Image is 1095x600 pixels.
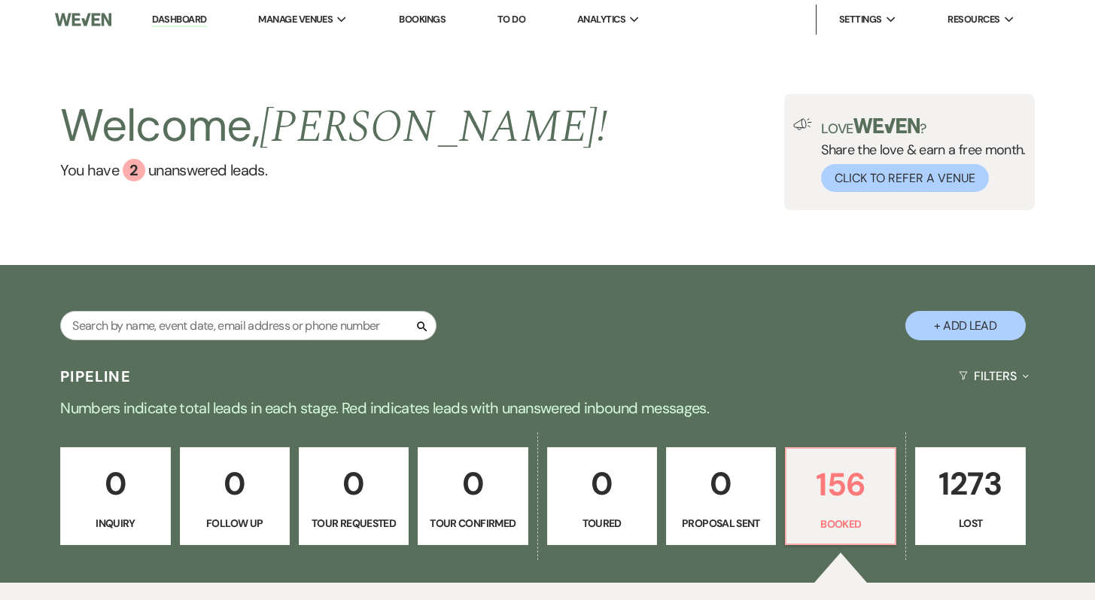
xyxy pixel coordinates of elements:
input: Search by name, event date, email address or phone number [60,311,436,340]
p: Numbers indicate total leads in each stage. Red indicates leads with unanswered inbound messages. [6,396,1090,420]
span: Analytics [577,12,625,27]
button: Click to Refer a Venue [821,164,989,192]
button: + Add Lead [905,311,1026,340]
p: 1273 [925,458,1015,509]
p: Toured [557,515,647,531]
h3: Pipeline [60,366,131,387]
p: 0 [676,458,766,509]
p: Tour Confirmed [427,515,518,531]
a: 0Tour Confirmed [418,447,528,545]
p: 156 [795,459,886,510]
p: Booked [795,516,886,532]
div: 2 [123,159,145,181]
span: Settings [839,12,882,27]
p: 0 [557,458,647,509]
img: loud-speaker-illustration.svg [793,118,812,130]
p: 0 [70,458,160,509]
p: 0 [309,458,399,509]
a: 0Tour Requested [299,447,409,545]
span: Resources [947,12,999,27]
p: Love ? [821,118,1026,136]
p: Proposal Sent [676,515,766,531]
a: Dashboard [152,13,206,27]
div: Share the love & earn a free month. [812,118,1026,192]
span: Manage Venues [258,12,333,27]
span: [PERSON_NAME] ! [260,93,607,162]
a: To Do [497,13,525,26]
img: weven-logo-green.svg [853,118,920,133]
p: Inquiry [70,515,160,531]
img: Weven Logo [55,4,111,35]
a: 1273Lost [915,447,1025,545]
p: 0 [190,458,280,509]
a: Bookings [399,13,446,26]
p: Follow Up [190,515,280,531]
a: 0Proposal Sent [666,447,776,545]
button: Filters [953,356,1035,396]
a: 0Toured [547,447,657,545]
a: You have 2 unanswered leads. [60,159,607,181]
p: 0 [427,458,518,509]
h2: Welcome, [60,94,607,159]
a: 0Inquiry [60,447,170,545]
a: 156Booked [785,447,896,545]
a: 0Follow Up [180,447,290,545]
p: Lost [925,515,1015,531]
p: Tour Requested [309,515,399,531]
